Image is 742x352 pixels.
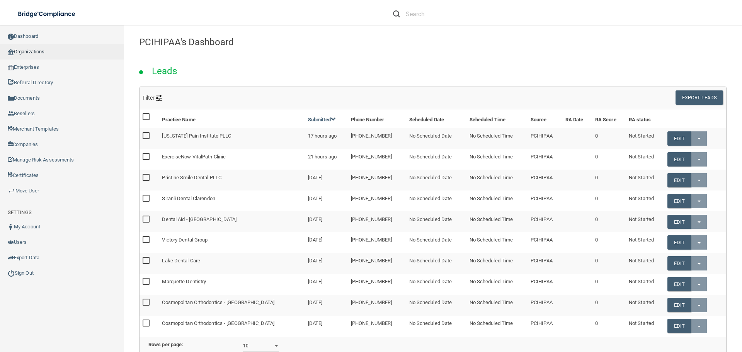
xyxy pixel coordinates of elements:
[667,256,691,270] a: Edit
[528,211,562,232] td: PCIHIPAA
[592,170,626,190] td: 0
[8,208,32,217] label: SETTINGS
[528,232,562,253] td: PCIHIPAA
[8,49,14,55] img: organization-icon.f8decf85.png
[8,65,14,70] img: enterprise.0d942306.png
[528,190,562,211] td: PCIHIPAA
[144,60,185,82] h2: Leads
[592,128,626,149] td: 0
[626,295,664,316] td: Not Started
[348,253,406,274] td: [PHONE_NUMBER]
[592,316,626,336] td: 0
[676,90,723,105] button: Export Leads
[466,211,528,232] td: No Scheduled Time
[159,253,305,274] td: Lake Dental Care
[466,316,528,336] td: No Scheduled Time
[667,215,691,229] a: Edit
[8,95,14,102] img: icon-documents.8dae5593.png
[626,211,664,232] td: Not Started
[592,295,626,316] td: 0
[159,316,305,336] td: Cosmopolitan Orthodontics - [GEOGRAPHIC_DATA]
[305,316,348,336] td: [DATE]
[159,109,305,128] th: Practice Name
[592,190,626,211] td: 0
[159,232,305,253] td: Victory Dental Group
[667,131,691,146] a: Edit
[528,316,562,336] td: PCIHIPAA
[592,211,626,232] td: 0
[8,224,14,230] img: ic_user_dark.df1a06c3.png
[406,211,466,232] td: No Scheduled Date
[8,239,14,245] img: icon-users.e205127d.png
[466,295,528,316] td: No Scheduled Time
[8,270,15,277] img: ic_power_dark.7ecde6b1.png
[348,211,406,232] td: [PHONE_NUMBER]
[528,109,562,128] th: Source
[305,128,348,149] td: 17 hours ago
[406,274,466,295] td: No Scheduled Date
[406,109,466,128] th: Scheduled Date
[667,298,691,312] a: Edit
[528,170,562,190] td: PCIHIPAA
[528,295,562,316] td: PCIHIPAA
[592,232,626,253] td: 0
[466,109,528,128] th: Scheduled Time
[667,152,691,167] a: Edit
[305,253,348,274] td: [DATE]
[626,149,664,170] td: Not Started
[348,232,406,253] td: [PHONE_NUMBER]
[406,128,466,149] td: No Scheduled Date
[148,342,183,347] b: Rows per page:
[466,128,528,149] td: No Scheduled Time
[667,235,691,250] a: Edit
[626,274,664,295] td: Not Started
[8,111,14,117] img: ic_reseller.de258add.png
[8,34,14,40] img: ic_dashboard_dark.d01f4a41.png
[528,149,562,170] td: PCIHIPAA
[626,232,664,253] td: Not Started
[592,149,626,170] td: 0
[667,277,691,291] a: Edit
[12,6,83,22] img: bridge_compliance_login_screen.278c3ca4.svg
[466,232,528,253] td: No Scheduled Time
[159,170,305,190] td: Pristine Smile Dental PLLC
[466,253,528,274] td: No Scheduled Time
[667,319,691,333] a: Edit
[528,274,562,295] td: PCIHIPAA
[393,10,400,17] img: ic-search.3b580494.png
[143,95,162,101] span: Filter
[626,109,664,128] th: RA status
[305,211,348,232] td: [DATE]
[348,316,406,336] td: [PHONE_NUMBER]
[528,253,562,274] td: PCIHIPAA
[592,109,626,128] th: RA Score
[159,295,305,316] td: Cosmopolitan Orthodontics - [GEOGRAPHIC_DATA]
[348,149,406,170] td: [PHONE_NUMBER]
[626,253,664,274] td: Not Started
[305,149,348,170] td: 21 hours ago
[406,170,466,190] td: No Scheduled Date
[667,173,691,187] a: Edit
[305,295,348,316] td: [DATE]
[592,253,626,274] td: 0
[305,170,348,190] td: [DATE]
[406,232,466,253] td: No Scheduled Date
[139,37,727,47] h4: PCIHIPAA's Dashboard
[348,190,406,211] td: [PHONE_NUMBER]
[305,190,348,211] td: [DATE]
[466,149,528,170] td: No Scheduled Time
[8,255,14,261] img: icon-export.b9366987.png
[406,316,466,336] td: No Scheduled Date
[348,109,406,128] th: Phone Number
[159,128,305,149] td: [US_STATE] Pain Institute PLLC
[406,190,466,211] td: No Scheduled Date
[348,170,406,190] td: [PHONE_NUMBER]
[406,253,466,274] td: No Scheduled Date
[305,232,348,253] td: [DATE]
[159,149,305,170] td: ExerciseNow VitalPath Clinic
[159,190,305,211] td: Siranli Dental Clarendon
[667,194,691,208] a: Edit
[348,128,406,149] td: [PHONE_NUMBER]
[528,128,562,149] td: PCIHIPAA
[592,274,626,295] td: 0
